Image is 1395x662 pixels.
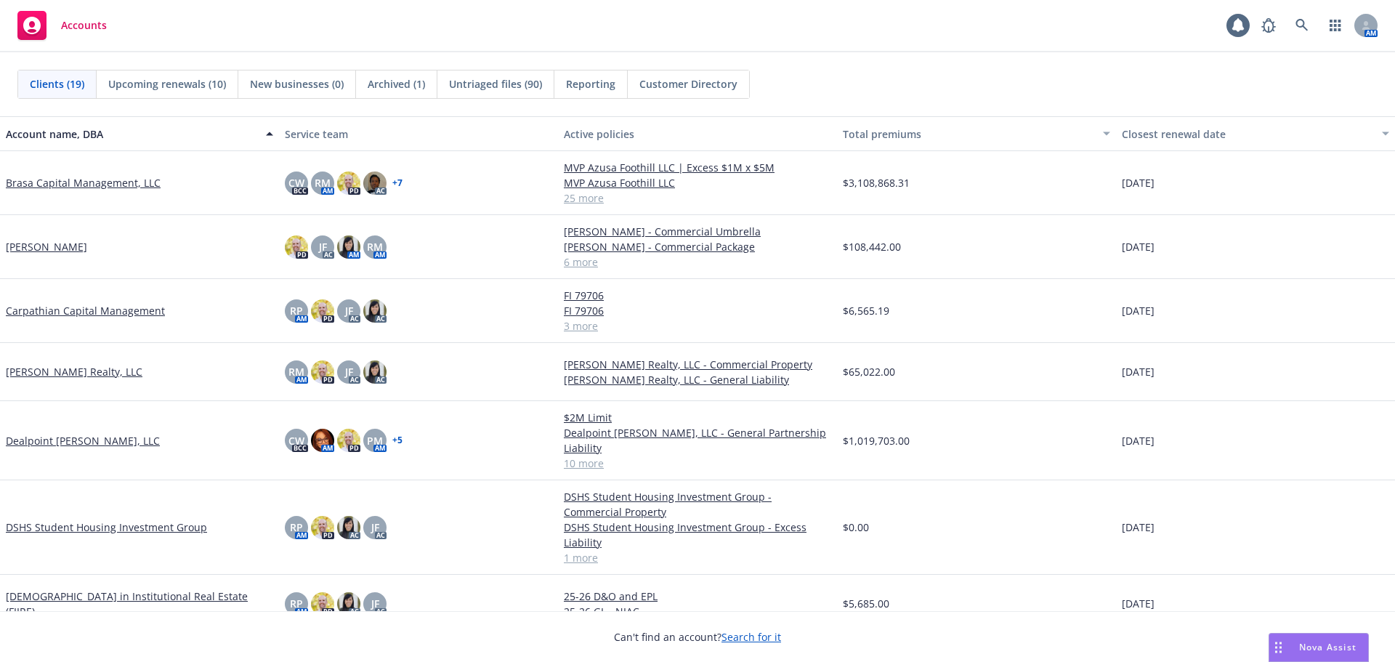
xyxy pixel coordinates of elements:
[564,126,831,142] div: Active policies
[1122,520,1155,535] span: [DATE]
[843,239,901,254] span: $108,442.00
[371,596,379,611] span: JF
[639,76,737,92] span: Customer Directory
[285,126,552,142] div: Service team
[1122,596,1155,611] span: [DATE]
[30,76,84,92] span: Clients (19)
[1122,239,1155,254] span: [DATE]
[367,433,383,448] span: PM
[319,239,327,254] span: JF
[564,456,831,471] a: 10 more
[392,436,403,445] a: + 5
[1321,11,1350,40] a: Switch app
[564,589,831,604] a: 25-26 D&O and EPL
[843,364,895,379] span: $65,022.00
[6,364,142,379] a: [PERSON_NAME] Realty, LLC
[1269,634,1287,661] div: Drag to move
[311,429,334,452] img: photo
[6,520,207,535] a: DSHS Student Housing Investment Group
[564,254,831,270] a: 6 more
[311,592,334,615] img: photo
[1122,175,1155,190] span: [DATE]
[1116,116,1395,151] button: Closest renewal date
[564,425,831,456] a: Dealpoint [PERSON_NAME], LLC - General Partnership Liability
[363,171,387,195] img: photo
[363,299,387,323] img: photo
[288,433,304,448] span: CW
[108,76,226,92] span: Upcoming renewals (10)
[279,116,558,151] button: Service team
[6,303,165,318] a: Carpathian Capital Management
[843,303,889,318] span: $6,565.19
[311,299,334,323] img: photo
[367,239,383,254] span: RM
[315,175,331,190] span: RM
[843,433,910,448] span: $1,019,703.00
[843,175,910,190] span: $3,108,868.31
[288,175,304,190] span: CW
[564,550,831,565] a: 1 more
[564,303,831,318] a: FI 79706
[1269,633,1369,662] button: Nova Assist
[1254,11,1283,40] a: Report a Bug
[337,235,360,259] img: photo
[285,235,308,259] img: photo
[6,239,87,254] a: [PERSON_NAME]
[837,116,1116,151] button: Total premiums
[564,224,831,239] a: [PERSON_NAME] - Commercial Umbrella
[288,364,304,379] span: RM
[564,604,831,619] a: 25-26 GL - NIAC
[368,76,425,92] span: Archived (1)
[290,520,303,535] span: RP
[1287,11,1317,40] a: Search
[6,433,160,448] a: Dealpoint [PERSON_NAME], LLC
[1299,641,1356,653] span: Nova Assist
[1122,364,1155,379] span: [DATE]
[558,116,837,151] button: Active policies
[564,372,831,387] a: [PERSON_NAME] Realty, LLC - General Liability
[564,288,831,303] a: FI 79706
[371,520,379,535] span: JF
[6,175,161,190] a: Brasa Capital Management, LLC
[566,76,615,92] span: Reporting
[12,5,113,46] a: Accounts
[392,179,403,187] a: + 7
[345,364,353,379] span: JF
[6,126,257,142] div: Account name, DBA
[337,429,360,452] img: photo
[564,489,831,520] a: DSHS Student Housing Investment Group - Commercial Property
[843,596,889,611] span: $5,685.00
[1122,126,1373,142] div: Closest renewal date
[1122,433,1155,448] span: [DATE]
[337,516,360,539] img: photo
[337,171,360,195] img: photo
[564,190,831,206] a: 25 more
[250,76,344,92] span: New businesses (0)
[345,303,353,318] span: JF
[843,126,1094,142] div: Total premiums
[564,318,831,334] a: 3 more
[564,520,831,550] a: DSHS Student Housing Investment Group - Excess Liability
[363,360,387,384] img: photo
[1122,303,1155,318] span: [DATE]
[61,20,107,31] span: Accounts
[311,516,334,539] img: photo
[6,589,273,619] a: [DEMOGRAPHIC_DATA] in Institutional Real Estate (FIIRE)
[564,357,831,372] a: [PERSON_NAME] Realty, LLC - Commercial Property
[843,520,869,535] span: $0.00
[564,239,831,254] a: [PERSON_NAME] - Commercial Package
[290,303,303,318] span: RP
[564,160,831,175] a: MVP Azusa Foothill LLC | Excess $1M x $5M
[290,596,303,611] span: RP
[564,410,831,425] a: $2M Limit
[564,175,831,190] a: MVP Azusa Foothill LLC
[337,592,360,615] img: photo
[614,629,781,645] span: Can't find an account?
